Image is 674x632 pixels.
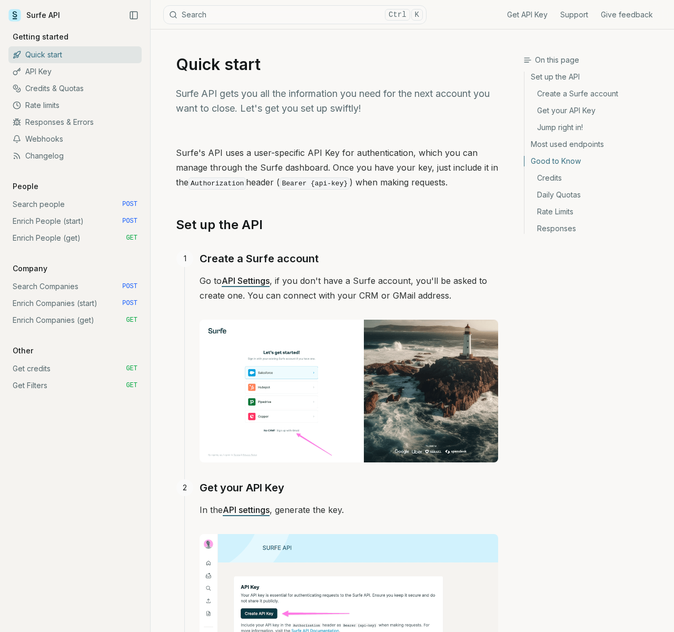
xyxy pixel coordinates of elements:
a: Set up the API [176,216,263,233]
span: GET [126,364,137,373]
a: Most used endpoints [524,136,666,153]
p: Go to , if you don't have a Surfe account, you'll be asked to create one. You can connect with yo... [200,273,498,303]
a: Create a Surfe account [524,85,666,102]
a: Daily Quotas [524,186,666,203]
a: Credits [524,170,666,186]
button: Collapse Sidebar [126,7,142,23]
p: Getting started [8,32,73,42]
img: Image [200,320,498,462]
kbd: Ctrl [385,9,410,21]
a: Get credits GET [8,360,142,377]
a: Enrich People (start) POST [8,213,142,230]
a: Set up the API [524,72,666,85]
a: Webhooks [8,131,142,147]
a: Get Filters GET [8,377,142,394]
p: Surfe API gets you all the information you need for the next account you want to close. Let's get... [176,86,498,116]
p: Company [8,263,52,274]
a: Enrich Companies (get) GET [8,312,142,329]
p: People [8,181,43,192]
code: Bearer {api-key} [280,177,350,190]
code: Authorization [189,177,246,190]
span: POST [122,282,137,291]
a: Responses & Errors [8,114,142,131]
a: Get your API Key [524,102,666,119]
a: Jump right in! [524,119,666,136]
h3: On this page [523,55,666,65]
a: Get your API Key [200,479,284,496]
p: Surfe's API uses a user-specific API Key for authentication, which you can manage through the Sur... [176,145,498,191]
a: Enrich Companies (start) POST [8,295,142,312]
a: Create a Surfe account [200,250,319,267]
span: GET [126,381,137,390]
span: GET [126,234,137,242]
a: Enrich People (get) GET [8,230,142,246]
a: API Key [8,63,142,80]
a: API Settings [222,275,270,286]
span: POST [122,217,137,225]
a: Get API Key [507,9,548,20]
a: Good to Know [524,153,666,170]
a: Changelog [8,147,142,164]
kbd: K [411,9,423,21]
span: POST [122,299,137,308]
p: Other [8,345,37,356]
h1: Quick start [176,55,498,74]
a: Rate limits [8,97,142,114]
span: GET [126,316,137,324]
a: Search Companies POST [8,278,142,295]
span: POST [122,200,137,209]
a: Credits & Quotas [8,80,142,97]
a: Surfe API [8,7,60,23]
a: Quick start [8,46,142,63]
a: Search people POST [8,196,142,213]
a: Responses [524,220,666,234]
button: SearchCtrlK [163,5,427,24]
a: API settings [223,505,270,515]
a: Rate Limits [524,203,666,220]
a: Support [560,9,588,20]
a: Give feedback [601,9,653,20]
